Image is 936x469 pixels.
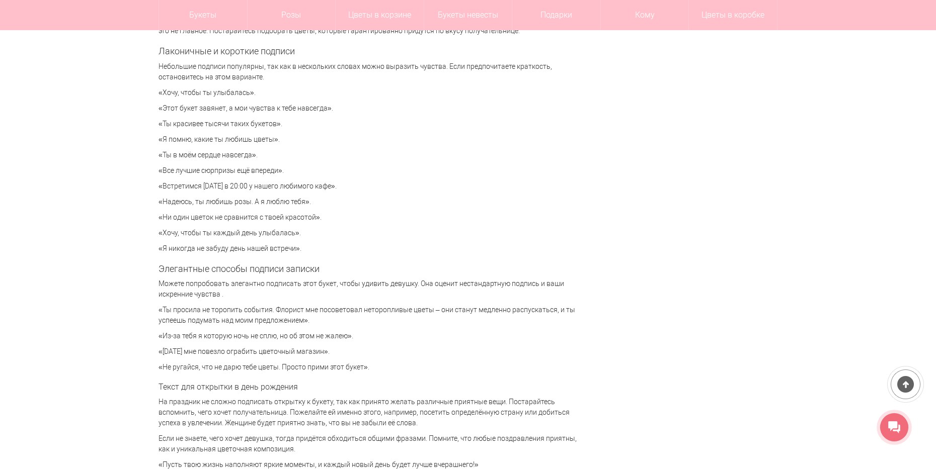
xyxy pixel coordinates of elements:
p: «Хочу, чтобы ты улыбалась». [159,87,586,98]
p: Можете попробовать элегантно подписать этот букет, чтобы удивить девушку. Она оценит нестандартну... [159,278,586,300]
p: «Этот букет завянет, а мои чувства к тебе навсегда». [159,103,586,114]
p: «[DATE] мне повезло ограбить цветочный магазин». [159,346,586,357]
p: Если не знаете, чего хочет девушка, тогда придётся обходиться общими фразами. Помните, что любые ... [159,433,586,454]
p: «Ты в моём сердце навсегда». [159,150,586,160]
p: «Надеюсь, ты любишь розы. А я люблю тебя». [159,197,586,207]
h2: Элегантные способы подписи записки [159,264,586,274]
p: «Ты красивее тысячи таких букетов». [159,119,586,129]
p: «Из-за тебя я которую ночь не сплю, но об этом не жалею». [159,331,586,341]
p: «Встретимся [DATE] в 20:00 у нашего любимого кафе». [159,181,586,192]
p: «Ты просила не торопить события. Флорист мне посоветовал неторопливые цветы – они станут медленно... [159,305,586,326]
p: «Я никогда не забуду день нашей встречи». [159,243,586,254]
h3: Текст для открытки в день рождения [159,383,586,392]
p: «Все лучшие сюрпризы ещё впереди». [159,165,586,176]
p: «Я помню, какие ты любишь цветы». [159,134,586,145]
p: «Хочу, чтобы ты каждый день улыбалась». [159,228,586,238]
p: Небольшие подписи популярны, так как в нескольких словах можно выразить чувства. Если предпочитае... [159,61,586,82]
p: На праздник не сложно подписать открытку к букету, так как принято желать различные приятные вещи... [159,397,586,428]
p: «Не ругайся, что не дарю тебе цветы. Просто прими этот букет». [159,362,586,372]
p: «Ни один цветок не сравнится с твоей красотой». [159,212,586,223]
h2: Лаконичные и короткие подписи [159,46,586,56]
